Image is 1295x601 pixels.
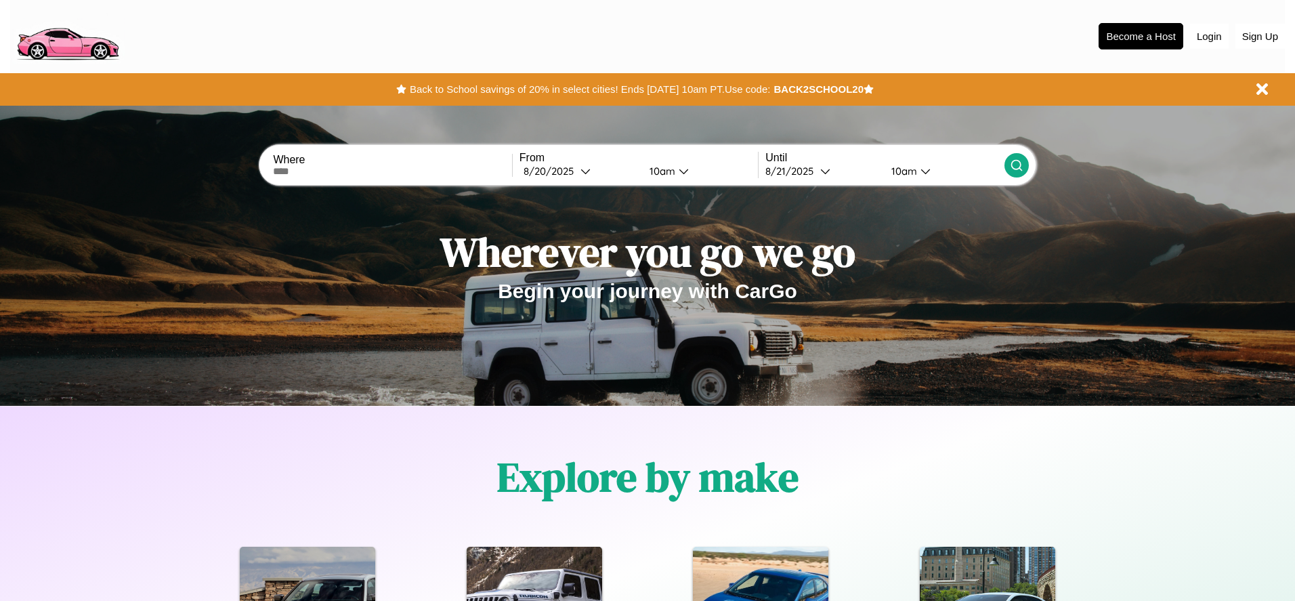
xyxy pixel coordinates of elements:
button: 10am [639,164,758,178]
label: From [519,152,758,164]
button: 10am [880,164,1004,178]
button: Sign Up [1235,24,1285,49]
label: Where [273,154,511,166]
div: 10am [885,165,920,178]
div: 10am [643,165,679,178]
button: Back to School savings of 20% in select cities! Ends [DATE] 10am PT.Use code: [406,80,773,99]
button: Become a Host [1099,23,1183,49]
div: 8 / 20 / 2025 [524,165,580,178]
h1: Explore by make [497,449,799,505]
img: logo [10,7,125,64]
button: 8/20/2025 [519,164,639,178]
b: BACK2SCHOOL20 [773,83,864,95]
button: Login [1190,24,1229,49]
div: 8 / 21 / 2025 [765,165,820,178]
label: Until [765,152,1004,164]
